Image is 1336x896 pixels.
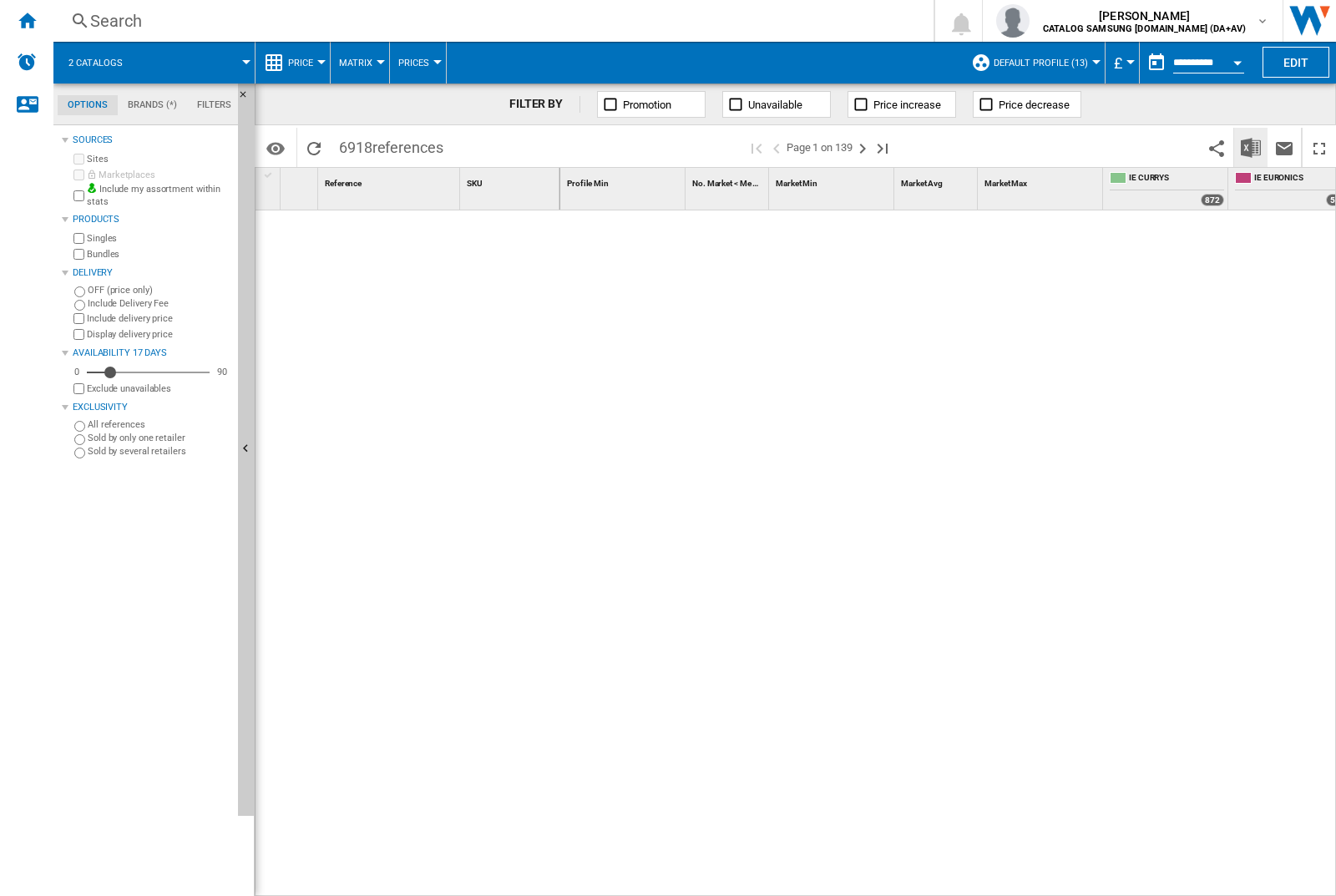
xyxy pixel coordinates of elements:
[984,179,1027,188] span: Market Max
[87,232,231,245] label: Singles
[509,96,580,113] div: FILTER BY
[74,421,85,432] input: All references
[73,249,84,260] input: Bundles
[87,382,231,395] label: Exclude unavailables
[1114,54,1122,72] span: £
[88,418,231,431] label: All references
[325,179,362,188] span: Reference
[994,58,1088,68] span: Default profile (13)
[1043,23,1246,34] b: CATALOG SAMSUNG [DOMAIN_NAME] (DA+AV)
[787,128,853,167] span: Page 1 on 139
[999,99,1070,111] span: Price decrease
[73,233,84,244] input: Singles
[772,168,893,194] div: Market Min Sort None
[73,329,84,340] input: Display delivery price
[74,286,85,297] input: OFF (price only)
[1129,172,1224,186] span: IE CURRYS
[70,366,83,378] div: 0
[689,168,768,194] div: Sort None
[88,297,231,310] label: Include Delivery Fee
[981,168,1102,194] div: Market Max Sort None
[722,91,831,118] button: Unavailable
[213,366,231,378] div: 90
[1222,45,1252,75] button: Open calendar
[88,432,231,444] label: Sold by only one retailer
[88,445,231,458] label: Sold by several retailers
[898,168,977,194] div: Sort None
[853,128,873,167] button: Next page
[996,4,1030,38] img: profile.jpg
[971,42,1096,84] div: Default profile (13)
[68,42,139,84] button: 2 catalogs
[564,168,685,194] div: Sort None
[1200,128,1233,167] button: Share this bookmark with others
[118,95,187,115] md-tab-item: Brands (*)
[398,58,429,68] span: Prices
[74,434,85,445] input: Sold by only one retailer
[873,99,941,111] span: Price increase
[339,58,372,68] span: Matrix
[58,95,118,115] md-tab-item: Options
[87,153,231,165] label: Sites
[238,84,258,114] button: Hide
[372,139,443,156] span: references
[331,128,452,163] span: 6918
[1201,194,1224,206] div: 872 offers sold by IE CURRYS
[259,133,292,163] button: Options
[767,128,787,167] button: >Previous page
[288,42,321,84] button: Price
[87,183,97,193] img: mysite-bg-18x18.png
[62,42,246,84] div: 2 catalogs
[73,313,84,324] input: Include delivery price
[321,168,459,194] div: Reference Sort None
[297,128,331,167] button: Reload
[73,383,84,394] input: Display delivery price
[68,58,123,68] span: 2 catalogs
[87,183,231,209] label: Include my assortment within stats
[73,170,84,180] input: Marketplaces
[1263,47,1329,78] button: Edit
[1114,42,1131,84] button: £
[74,300,85,311] input: Include Delivery Fee
[238,84,255,816] button: Hide
[1303,128,1336,167] button: Maximize
[994,42,1096,84] button: Default profile (13)
[288,58,313,68] span: Price
[748,99,802,111] span: Unavailable
[981,168,1102,194] div: Sort None
[284,168,317,194] div: Sort None
[264,42,321,84] div: Price
[898,168,977,194] div: Market Avg Sort None
[1241,138,1261,158] img: excel-24x24.png
[87,169,231,181] label: Marketplaces
[1106,42,1140,84] md-menu: Currency
[567,179,609,188] span: Profile Min
[873,128,893,167] button: Last page
[398,42,438,84] button: Prices
[746,128,767,167] button: First page
[321,168,459,194] div: Sort None
[87,364,210,381] md-slider: Availability
[467,179,483,188] span: SKU
[1140,46,1173,79] button: md-calendar
[463,168,559,194] div: SKU Sort None
[692,179,751,188] span: No. Market < Me
[73,266,231,280] div: Delivery
[90,9,890,33] div: Search
[87,248,231,261] label: Bundles
[339,42,381,84] button: Matrix
[73,213,231,226] div: Products
[73,154,84,165] input: Sites
[901,179,943,188] span: Market Avg
[88,284,231,296] label: OFF (price only)
[848,91,956,118] button: Price increase
[87,312,231,325] label: Include delivery price
[187,95,241,115] md-tab-item: Filters
[73,401,231,414] div: Exclusivity
[772,168,893,194] div: Sort None
[1268,128,1301,167] button: Send this report by email
[623,99,671,111] span: Promotion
